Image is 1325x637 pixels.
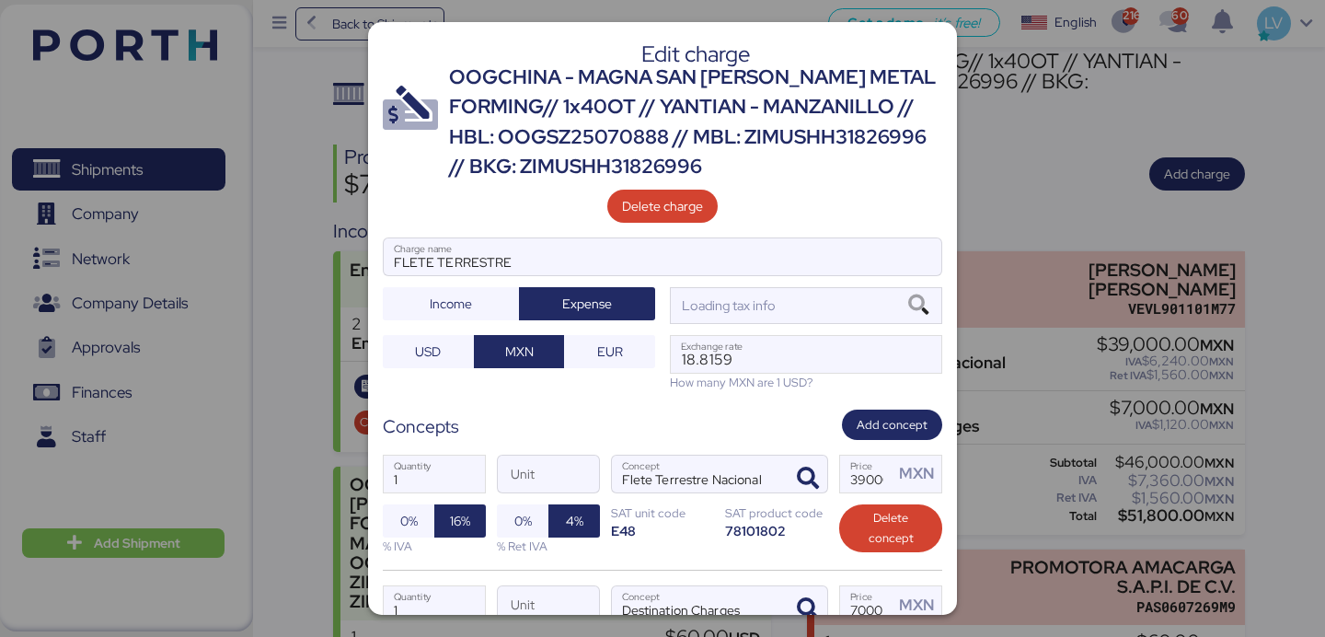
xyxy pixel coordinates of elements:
span: MXN [505,341,534,363]
input: Unit [498,586,599,623]
input: Unit [498,456,599,492]
span: Delete concept [854,508,927,549]
span: Delete charge [622,195,703,217]
span: EUR [597,341,623,363]
div: MXN [899,594,941,617]
span: 4% [566,510,583,532]
button: 4% [548,504,600,538]
button: Expense [519,287,655,320]
input: Quantity [384,586,485,623]
button: 0% [383,504,434,538]
div: SAT product code [725,504,828,522]
div: 78101802 [725,522,828,539]
input: Price [840,456,893,492]
span: 0% [400,510,418,532]
button: Income [383,287,519,320]
button: Add concept [842,410,942,440]
div: How many MXN are 1 USD? [670,374,942,391]
div: OOGCHINA - MAGNA SAN [PERSON_NAME] METAL FORMING// 1x40OT // YANTIAN - MANZANILLO // HBL: OOGSZ25... [449,63,942,182]
div: E48 [611,522,714,539]
input: Concept [612,586,783,623]
span: Income [430,293,472,315]
button: ConceptConcept [789,591,827,630]
button: MXN [474,335,565,368]
div: MXN [899,462,941,485]
span: 16% [450,510,470,532]
button: 16% [434,504,486,538]
input: Concept [612,456,783,492]
button: 0% [497,504,548,538]
button: Delete charge [607,190,718,223]
button: EUR [564,335,655,368]
span: 0% [514,510,532,532]
input: Price [840,586,893,623]
span: Add concept [857,415,927,435]
input: Exchange rate [671,336,941,373]
div: Loading tax info [678,295,776,316]
button: ConceptConcept [789,459,827,498]
div: % Ret IVA [497,538,600,555]
div: Edit charge [449,46,942,63]
span: USD [415,341,441,363]
input: Quantity [384,456,485,492]
div: % IVA [383,538,486,555]
button: Delete concept [839,504,942,552]
span: Expense [562,293,612,315]
div: SAT unit code [611,504,714,522]
input: Charge name [384,238,941,275]
button: USD [383,335,474,368]
div: Concepts [383,413,459,440]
